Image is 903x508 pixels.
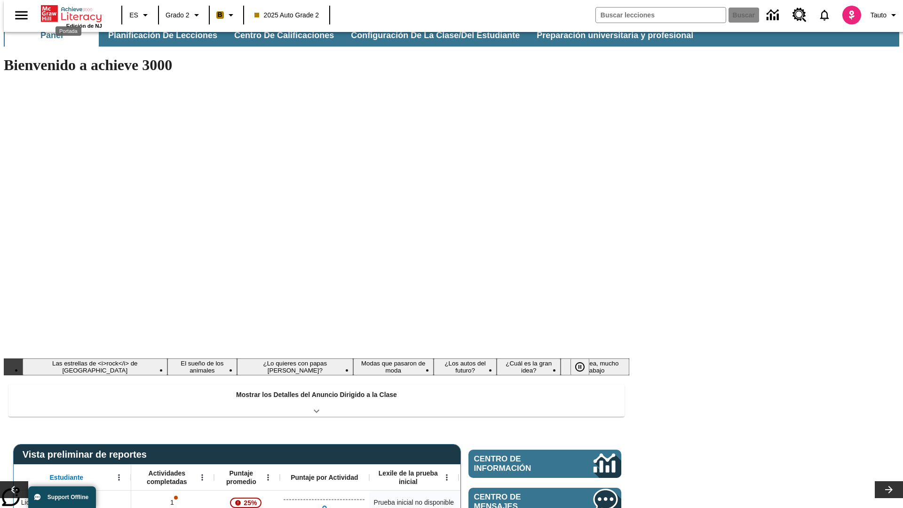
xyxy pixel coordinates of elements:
span: B [218,9,222,21]
span: Lexile de la prueba inicial [374,469,443,486]
button: Diapositiva 4 Modas que pasaron de moda [353,358,434,375]
p: Mostrar los Detalles del Anuncio Dirigido a la Clase [236,390,397,400]
span: Tauto [871,10,887,20]
div: Subbarra de navegación [4,22,899,47]
button: Lenguaje: ES, Selecciona un idioma [125,7,155,24]
span: Edición de NJ [66,23,102,29]
button: Diapositiva 7 Una idea, mucho trabajo [561,358,629,375]
input: Buscar campo [596,8,726,23]
span: 2025 Auto Grade 2 [254,10,319,20]
div: Portada [55,26,81,36]
button: Perfil/Configuración [867,7,903,24]
span: Centro de información [474,454,562,473]
button: Diapositiva 2 El sueño de los animales [167,358,238,375]
button: Planificación de lecciones [101,24,225,47]
button: Carrusel de lecciones, seguir [875,481,903,498]
a: Portada [41,4,102,23]
h1: Bienvenido a achieve 3000 [4,56,629,74]
button: Panel [5,24,99,47]
p: 1 [169,498,176,508]
span: Puntaje por Actividad [291,473,358,482]
span: ES [129,10,138,20]
span: Support Offline [48,494,88,500]
div: Portada [41,3,102,29]
button: Preparación universitaria y profesional [529,24,701,47]
a: Centro de información [761,2,787,28]
img: avatar image [842,6,861,24]
a: Notificaciones [812,3,837,27]
button: Grado: Grado 2, Elige un grado [162,7,206,24]
button: Configuración de la clase/del estudiante [343,24,527,47]
span: Puntaje promedio [219,469,264,486]
button: Escoja un nuevo avatar [837,3,867,27]
div: Mostrar los Detalles del Anuncio Dirigido a la Clase [8,384,625,417]
span: Estudiante [50,473,84,482]
span: Vista preliminar de reportes [23,449,151,460]
button: Boost El color de la clase es anaranjado claro. Cambiar el color de la clase. [213,7,240,24]
button: Abrir el menú lateral [8,1,35,29]
button: Pausar [570,358,589,375]
button: Abrir menú [195,470,209,484]
a: Centro de información [468,450,621,478]
button: Centro de calificaciones [227,24,341,47]
span: Grado 2 [166,10,190,20]
div: Pausar [570,358,599,375]
button: Diapositiva 5 ¿Los autos del futuro? [434,358,497,375]
button: Abrir menú [261,470,275,484]
body: Máximo 600 caracteres Presiona Escape para desactivar la barra de herramientas Presiona Alt + F10... [4,8,137,16]
button: Diapositiva 1 Las estrellas de <i>rock</i> de Madagascar [23,358,167,375]
a: Centro de recursos, Se abrirá en una pestaña nueva. [787,2,812,28]
button: Abrir menú [112,470,126,484]
div: Subbarra de navegación [4,24,702,47]
button: Diapositiva 6 ¿Cuál es la gran idea? [497,358,561,375]
button: Support Offline [28,486,96,508]
button: Diapositiva 3 ¿Lo quieres con papas fritas? [237,358,353,375]
button: Abrir menú [440,470,454,484]
span: Actividades completadas [136,469,198,486]
span: Prueba inicial no disponible, Lion, Sautoen [374,498,454,508]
